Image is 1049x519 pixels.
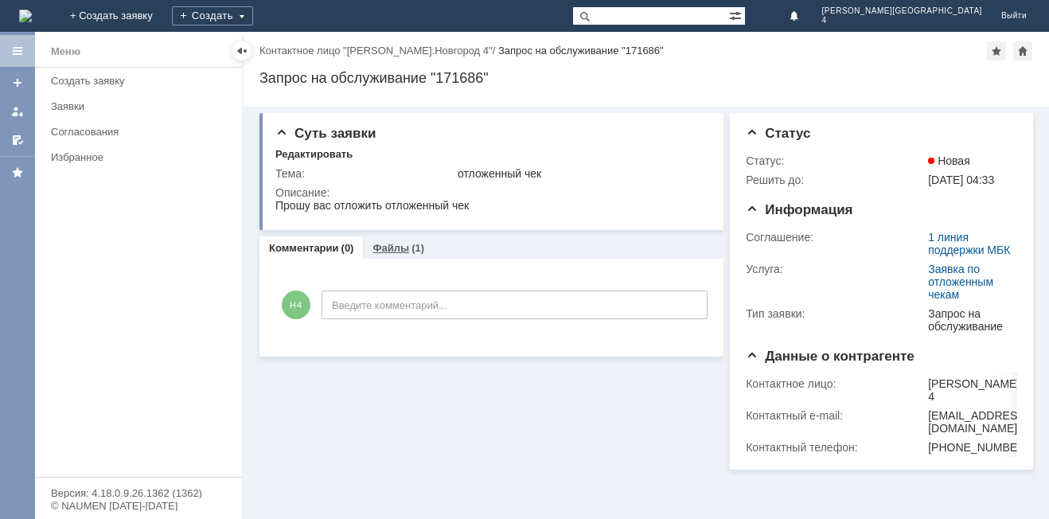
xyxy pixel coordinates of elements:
div: Услуга: [746,263,925,275]
a: Контактное лицо "[PERSON_NAME].Новгород 4" [259,45,493,57]
div: Скрыть меню [232,41,252,60]
span: Н4 [282,291,310,319]
div: отложенный чек [458,167,704,180]
div: Меню [51,42,80,61]
div: Запрос на обслуживание "171686" [498,45,664,57]
div: (0) [341,242,354,254]
a: Перейти на домашнюю страницу [19,10,32,22]
div: Запрос на обслуживание [928,307,1011,333]
a: 1 линия поддержки МБК [928,231,1010,256]
span: Новая [928,154,970,167]
a: Файлы [372,242,409,254]
div: Запрос на обслуживание "171686" [259,70,1033,86]
div: Заявки [51,100,232,112]
a: Мои заявки [5,99,30,124]
a: Заявка по отложенным чекам [928,263,993,301]
span: [PERSON_NAME][GEOGRAPHIC_DATA] [822,6,982,16]
div: Соглашение: [746,231,925,244]
a: Согласования [45,119,239,144]
div: © NAUMEN [DATE]-[DATE] [51,501,226,511]
div: (1) [411,242,424,254]
a: Создать заявку [45,68,239,93]
a: Мои согласования [5,127,30,153]
div: Описание: [275,186,707,199]
div: Решить до: [746,174,925,186]
img: logo [19,10,32,22]
div: / [259,45,498,57]
div: Тип заявки: [746,307,925,320]
a: Создать заявку [5,70,30,96]
span: Суть заявки [275,126,376,141]
div: Контактный телефон: [746,441,925,454]
div: Контактный e-mail: [746,409,925,422]
span: Расширенный поиск [729,7,745,22]
div: Создать [172,6,253,25]
div: Создать заявку [51,75,232,87]
div: Добавить в избранное [987,41,1006,60]
span: [DATE] 04:33 [928,174,994,186]
a: Комментарии [269,242,339,254]
div: Версия: 4.18.0.9.26.1362 (1362) [51,488,226,498]
span: 4 [822,16,982,25]
div: Редактировать [275,148,353,161]
div: Контактное лицо: [746,377,925,390]
span: Информация [746,202,852,217]
div: Сделать домашней страницей [1013,41,1032,60]
a: Заявки [45,94,239,119]
div: Согласования [51,126,232,138]
span: Статус [746,126,810,141]
span: Данные о контрагенте [746,349,914,364]
div: Тема: [275,167,454,180]
div: Избранное [51,151,215,163]
div: Статус: [746,154,925,167]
